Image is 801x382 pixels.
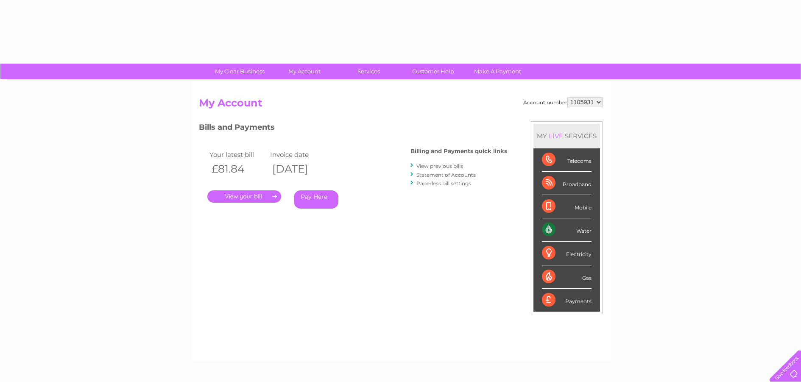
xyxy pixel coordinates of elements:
th: £81.84 [207,160,268,178]
a: Customer Help [398,64,468,79]
a: Services [334,64,404,79]
a: Statement of Accounts [416,172,476,178]
th: [DATE] [268,160,329,178]
div: Mobile [542,195,592,218]
a: Make A Payment [463,64,533,79]
div: Payments [542,289,592,312]
a: My Account [269,64,339,79]
a: Paperless bill settings [416,180,471,187]
h2: My Account [199,97,603,113]
div: LIVE [547,132,565,140]
a: . [207,190,281,203]
div: Telecoms [542,148,592,172]
a: My Clear Business [205,64,275,79]
a: View previous bills [416,163,463,169]
div: MY SERVICES [533,124,600,148]
h4: Billing and Payments quick links [410,148,507,154]
div: Water [542,218,592,242]
a: Pay Here [294,190,338,209]
div: Account number [523,97,603,107]
div: Electricity [542,242,592,265]
div: Gas [542,265,592,289]
h3: Bills and Payments [199,121,507,136]
td: Invoice date [268,149,329,160]
td: Your latest bill [207,149,268,160]
div: Broadband [542,172,592,195]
